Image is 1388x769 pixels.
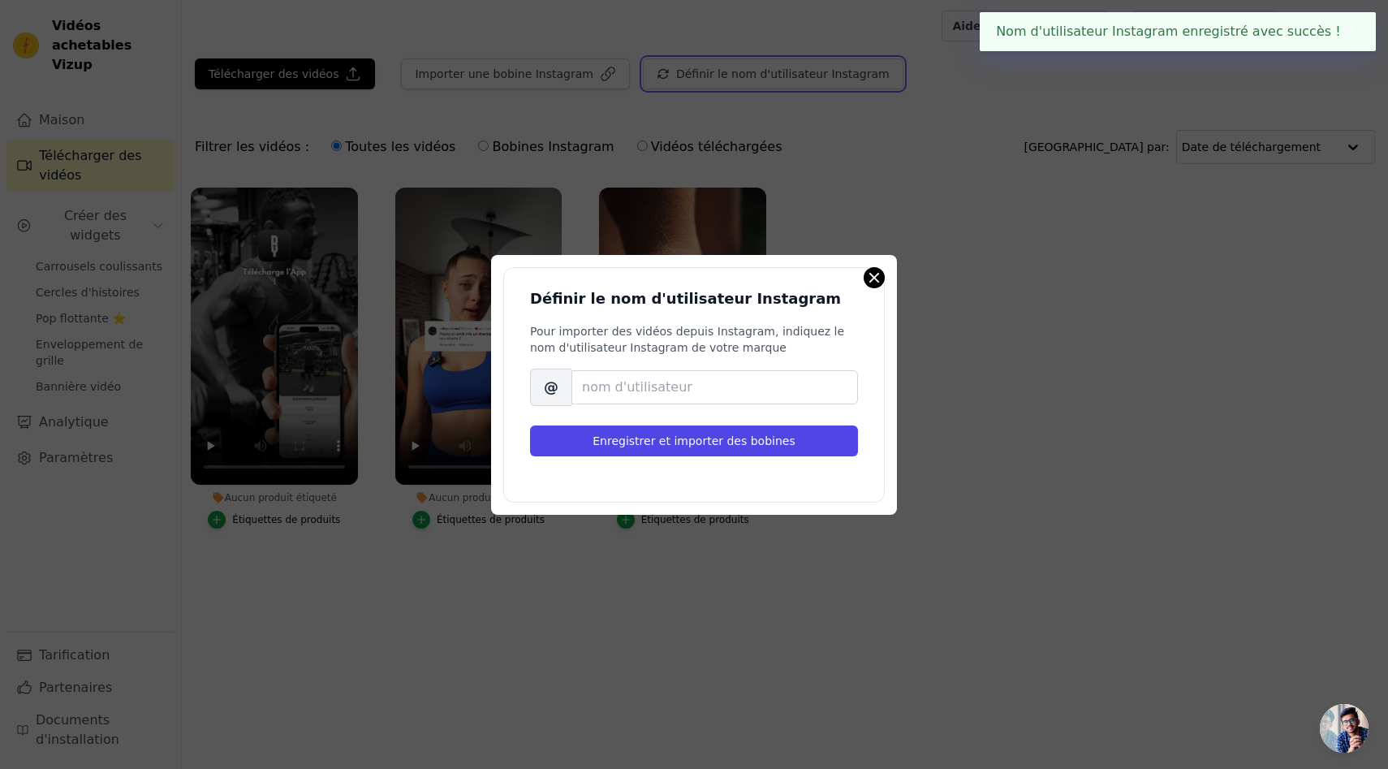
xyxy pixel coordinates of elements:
[571,370,858,404] input: nom d'utilisateur
[530,290,841,307] font: Définir le nom d'utilisateur Instagram
[996,24,1340,39] font: Nom d'utilisateur Instagram enregistré avec succès !
[1320,704,1369,753] a: Ouvrir le chat
[1345,24,1356,39] font: ✖
[593,434,795,447] font: Enregistrer et importer des bobines
[544,378,558,395] font: @
[530,325,844,354] font: Pour importer des vidéos depuis Instagram, indiquez le nom d'utilisateur Instagram de votre marque
[1341,22,1360,41] button: Fermer
[864,268,884,287] button: Fermer la fenêtre modale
